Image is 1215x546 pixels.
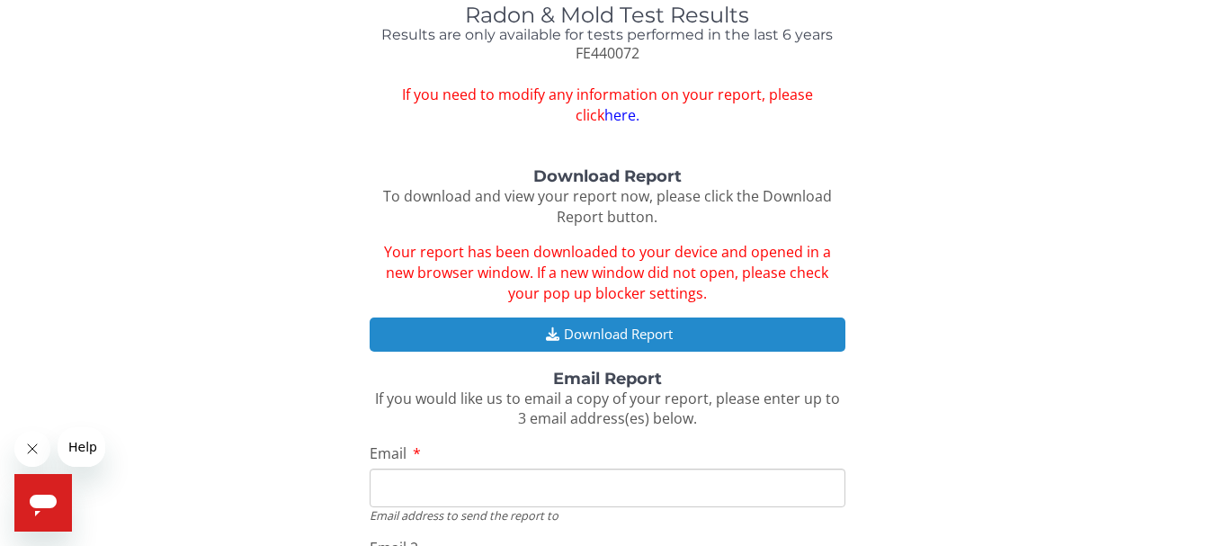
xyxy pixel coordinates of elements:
[14,474,72,532] iframe: Button to launch messaging window
[370,507,844,524] div: Email address to send the report to
[383,186,832,227] span: To download and view your report now, please click the Download Report button.
[370,4,844,27] h1: Radon & Mold Test Results
[370,85,844,126] span: If you need to modify any information on your report, please click
[384,242,831,303] span: Your report has been downloaded to your device and opened in a new browser window. If a new windo...
[370,443,406,463] span: Email
[370,318,844,351] button: Download Report
[14,431,50,467] iframe: Close message
[576,43,639,63] span: FE440072
[553,369,662,389] strong: Email Report
[375,389,840,429] span: If you would like us to email a copy of your report, please enter up to 3 email address(es) below.
[58,427,105,467] iframe: Message from company
[533,166,682,186] strong: Download Report
[370,27,844,43] h4: Results are only available for tests performed in the last 6 years
[604,105,639,125] a: here.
